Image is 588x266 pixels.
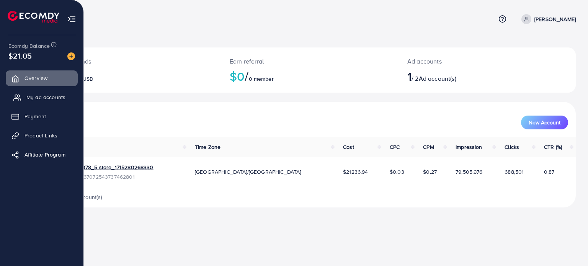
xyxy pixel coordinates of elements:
[24,74,47,82] span: Overview
[423,168,437,176] span: $0.27
[505,143,519,151] span: Clicks
[8,50,32,61] span: $21.05
[24,113,46,120] span: Payment
[456,143,482,151] span: Impression
[8,42,50,50] span: Ecomdy Balance
[423,143,434,151] span: CPM
[6,90,78,105] a: My ad accounts
[343,143,354,151] span: Cost
[70,163,154,171] a: 1002078_5 store_1715280268330
[195,143,220,151] span: Time Zone
[521,116,568,129] button: New Account
[6,147,78,162] a: Affiliate Program
[390,143,400,151] span: CPC
[52,57,211,66] p: [DATE] spends
[390,168,404,176] span: $0.03
[24,151,65,158] span: Affiliate Program
[6,70,78,86] a: Overview
[26,93,65,101] span: My ad accounts
[544,143,562,151] span: CTR (%)
[518,14,576,24] a: [PERSON_NAME]
[245,67,248,85] span: /
[529,120,560,125] span: New Account
[249,75,274,83] span: 0 member
[555,232,582,260] iframe: Chat
[343,168,368,176] span: $21236.94
[8,11,59,23] img: logo
[456,168,483,176] span: 79,505,976
[419,74,456,83] span: Ad account(s)
[67,15,76,23] img: menu
[534,15,576,24] p: [PERSON_NAME]
[24,132,57,139] span: Product Links
[505,168,524,176] span: 688,501
[407,57,522,66] p: Ad accounts
[52,69,211,83] h2: $3.78
[6,128,78,143] a: Product Links
[544,168,555,176] span: 0.87
[6,109,78,124] a: Payment
[407,67,412,85] span: 1
[230,69,389,83] h2: $0
[70,173,154,181] span: ID: 7367072543737462801
[407,69,522,83] h2: / 2
[230,57,389,66] p: Earn referral
[67,52,75,60] img: image
[83,75,93,83] span: USD
[195,168,301,176] span: [GEOGRAPHIC_DATA]/[GEOGRAPHIC_DATA]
